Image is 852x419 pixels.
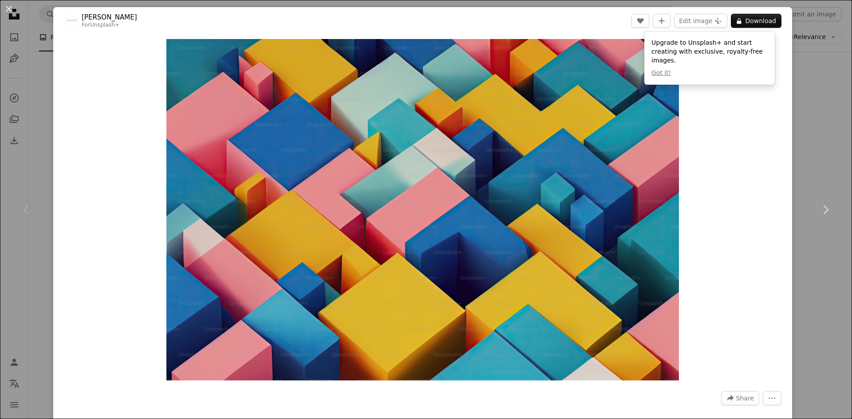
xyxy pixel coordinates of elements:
button: Zoom in on this image [166,39,679,380]
button: Got it! [651,69,671,78]
a: Unsplash+ [90,22,119,28]
a: [PERSON_NAME] [82,13,137,22]
button: Download [731,14,781,28]
button: Share this image [721,391,759,405]
img: Go to Alexander Mils's profile [64,14,78,28]
img: a colorful abstract painting of squares and rectangles [166,39,679,380]
a: Next [799,167,852,252]
button: Add to Collection [653,14,671,28]
button: Edit image [674,14,727,28]
div: For [82,22,137,29]
button: More Actions [763,391,781,405]
button: Like [631,14,649,28]
div: Upgrade to Unsplash+ and start creating with exclusive, royalty-free images. [644,31,775,85]
span: Share [736,392,754,405]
